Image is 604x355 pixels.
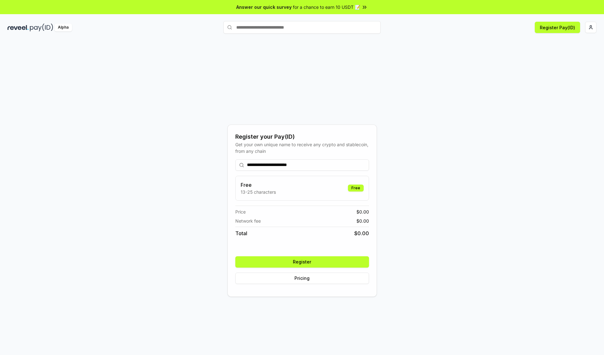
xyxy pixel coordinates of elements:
[236,4,292,10] span: Answer our quick survey
[354,230,369,237] span: $ 0.00
[8,24,29,31] img: reveel_dark
[30,24,53,31] img: pay_id
[241,181,276,189] h3: Free
[356,218,369,224] span: $ 0.00
[235,256,369,268] button: Register
[241,189,276,195] p: 13-25 characters
[348,185,364,191] div: Free
[235,208,246,215] span: Price
[54,24,72,31] div: Alpha
[235,141,369,154] div: Get your own unique name to receive any crypto and stablecoin, from any chain
[293,4,360,10] span: for a chance to earn 10 USDT 📝
[235,230,247,237] span: Total
[235,132,369,141] div: Register your Pay(ID)
[356,208,369,215] span: $ 0.00
[535,22,580,33] button: Register Pay(ID)
[235,218,261,224] span: Network fee
[235,273,369,284] button: Pricing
